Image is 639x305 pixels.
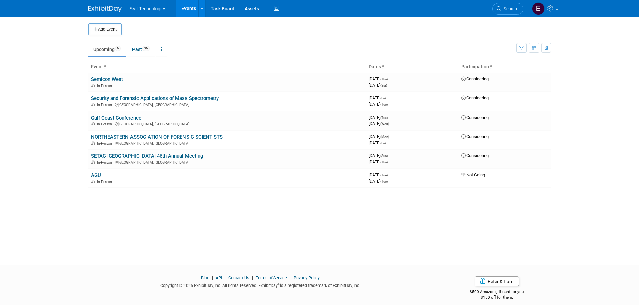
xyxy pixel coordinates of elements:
a: API [216,275,222,280]
span: Not Going [461,172,485,177]
div: [GEOGRAPHIC_DATA], [GEOGRAPHIC_DATA] [91,140,363,146]
span: - [389,76,390,81]
sup: ® [278,282,280,286]
span: | [288,275,292,280]
a: Security and Forensic Applications of Mass Spectrometry [91,95,219,101]
span: [DATE] [369,134,391,139]
div: [GEOGRAPHIC_DATA], [GEOGRAPHIC_DATA] [91,102,363,107]
span: In-Person [97,180,114,184]
div: $150 off for them. [443,295,551,300]
span: (Fri) [380,141,386,145]
span: (Tue) [380,103,388,106]
span: (Thu) [380,77,388,81]
span: Considering [461,115,489,120]
span: [DATE] [369,95,388,100]
a: SETAC [GEOGRAPHIC_DATA] 46th Annual Meeting [91,153,203,159]
span: (Tue) [380,116,388,120]
span: [DATE] [369,83,387,88]
img: In-Person Event [91,141,95,145]
div: [GEOGRAPHIC_DATA], [GEOGRAPHIC_DATA] [91,159,363,165]
span: - [389,153,390,158]
span: (Mon) [380,135,389,139]
span: [DATE] [369,121,389,126]
img: ExhibitDay [88,6,122,12]
span: In-Person [97,84,114,88]
button: Add Event [88,23,122,35]
span: Considering [461,153,489,158]
span: [DATE] [369,140,386,145]
a: Gulf Coast Conference [91,115,141,121]
span: Considering [461,76,489,81]
a: Sort by Participation Type [489,64,492,69]
a: Sort by Event Name [103,64,106,69]
span: (Thu) [380,160,388,164]
img: In-Person Event [91,122,95,125]
span: | [210,275,215,280]
a: Upcoming6 [88,43,126,56]
span: (Sat) [380,84,387,87]
span: [DATE] [369,102,388,107]
span: [DATE] [369,115,390,120]
a: Refer & Earn [475,276,519,286]
span: 6 [115,46,121,51]
span: | [223,275,227,280]
span: In-Person [97,103,114,107]
img: In-Person Event [91,103,95,106]
span: Search [501,6,517,11]
span: In-Person [97,141,114,146]
a: AGU [91,172,101,178]
div: [GEOGRAPHIC_DATA], [GEOGRAPHIC_DATA] [91,121,363,126]
span: In-Person [97,122,114,126]
a: NORTHEASTERN ASSOCIATION OF FORENSIC SCIENTISTS [91,134,223,140]
span: Considering [461,134,489,139]
span: Syft Technologies [130,6,166,11]
a: Contact Us [228,275,249,280]
span: [DATE] [369,172,390,177]
div: Copyright © 2025 ExhibitDay, Inc. All rights reserved. ExhibitDay is a registered trademark of Ex... [88,281,433,289]
span: | [250,275,255,280]
img: Emma Chachere [532,2,545,15]
a: Blog [201,275,209,280]
span: (Tue) [380,173,388,177]
span: - [387,95,388,100]
span: [DATE] [369,153,390,158]
span: (Tue) [380,180,388,183]
th: Dates [366,61,459,73]
a: Sort by Start Date [381,64,384,69]
a: Search [492,3,523,15]
span: Considering [461,95,489,100]
span: - [390,134,391,139]
span: [DATE] [369,179,388,184]
span: - [389,115,390,120]
span: 36 [142,46,150,51]
img: In-Person Event [91,84,95,87]
span: [DATE] [369,76,390,81]
span: - [389,172,390,177]
th: Participation [459,61,551,73]
span: (Wed) [380,122,389,126]
span: [DATE] [369,159,388,164]
span: (Sun) [380,154,388,158]
div: $500 Amazon gift card for you, [443,285,551,300]
img: In-Person Event [91,180,95,183]
a: Terms of Service [256,275,287,280]
img: In-Person Event [91,160,95,164]
span: (Fri) [380,96,386,100]
a: Past36 [127,43,155,56]
a: Semicon West [91,76,123,82]
span: In-Person [97,160,114,165]
a: Privacy Policy [294,275,320,280]
th: Event [88,61,366,73]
